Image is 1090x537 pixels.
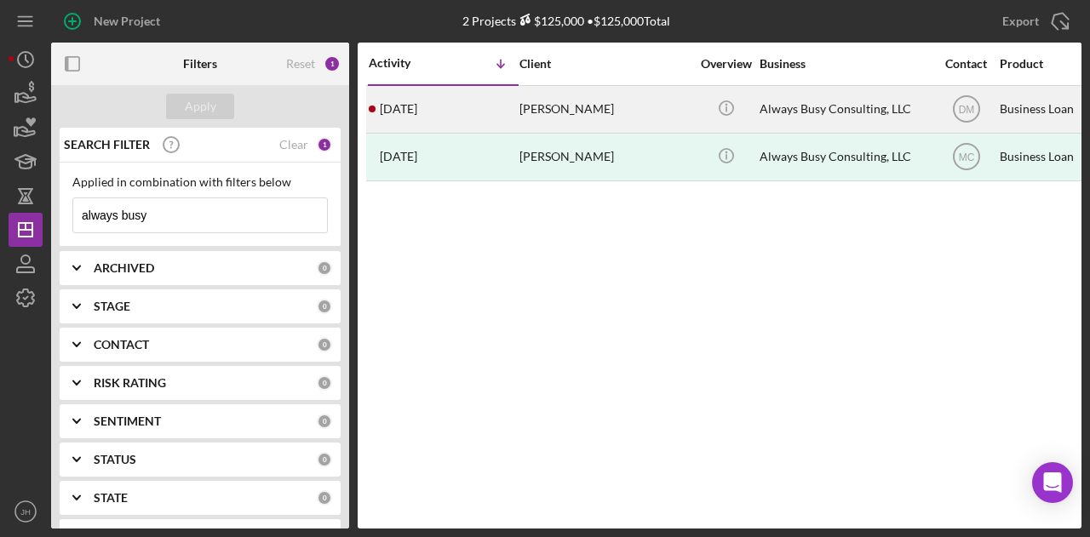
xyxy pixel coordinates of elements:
button: Apply [166,94,234,119]
div: Contact [934,57,998,71]
div: 0 [317,260,332,276]
div: New Project [94,4,160,38]
div: 0 [317,414,332,429]
div: Activity [369,56,444,70]
b: Filters [183,57,217,71]
b: SEARCH FILTER [64,138,150,151]
div: 0 [317,452,332,467]
b: RISK RATING [94,376,166,390]
div: Apply [185,94,216,119]
div: 1 [317,137,332,152]
div: Open Intercom Messenger [1032,462,1073,503]
button: Export [985,4,1081,38]
time: 2024-08-21 17:38 [380,102,417,116]
div: Overview [694,57,758,71]
div: [PERSON_NAME] [519,134,690,180]
div: 0 [317,490,332,506]
div: 0 [317,375,332,391]
b: CONTACT [94,338,149,351]
div: [PERSON_NAME] [519,87,690,132]
div: Export [1002,4,1039,38]
div: 0 [317,337,332,352]
div: Applied in combination with filters below [72,175,328,189]
time: 2023-03-02 23:23 [380,150,417,163]
b: ARCHIVED [94,261,154,275]
button: New Project [51,4,177,38]
div: Business [760,57,930,71]
text: DM [958,104,974,116]
text: JH [20,507,31,517]
div: Always Busy Consulting, LLC [760,134,930,180]
div: 0 [317,299,332,314]
button: JH [9,494,43,528]
div: Clear [279,138,308,151]
b: STAGE [94,300,130,313]
b: SENTIMENT [94,414,161,428]
div: Reset [286,57,315,71]
b: STATUS [94,453,136,466]
div: Always Busy Consulting, LLC [760,87,930,132]
text: MC [958,151,974,163]
div: 2 Projects • $125,000 Total [462,14,670,28]
b: STATE [94,491,128,505]
div: $125,000 [516,14,584,28]
div: 1 [324,55,341,72]
div: Client [519,57,690,71]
